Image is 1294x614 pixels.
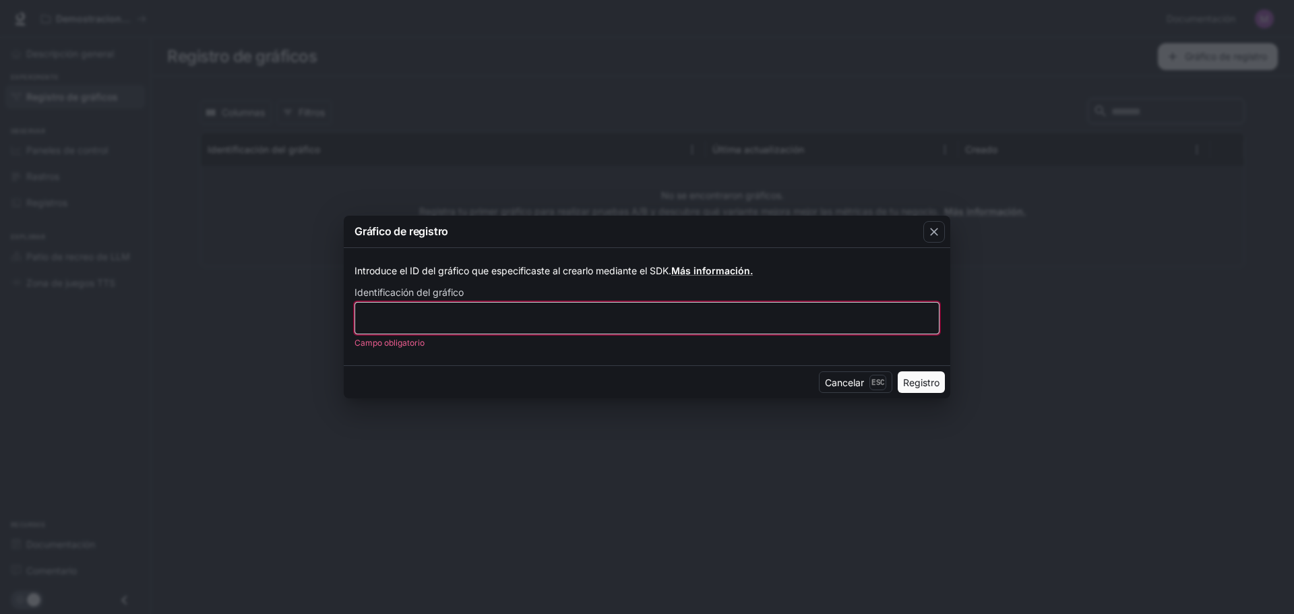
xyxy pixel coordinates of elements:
[819,371,892,393] button: CancelarEsc
[671,265,753,276] a: Más información.
[355,338,425,348] font: Campo obligatorio
[355,265,671,276] font: Introduce el ID del gráfico que especificaste al crearlo mediante el SDK.
[871,377,884,387] font: Esc
[825,377,864,388] font: Cancelar
[898,371,945,393] button: Registro
[355,224,448,238] font: Gráfico de registro
[903,377,939,388] font: Registro
[355,286,464,298] font: Identificación del gráfico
